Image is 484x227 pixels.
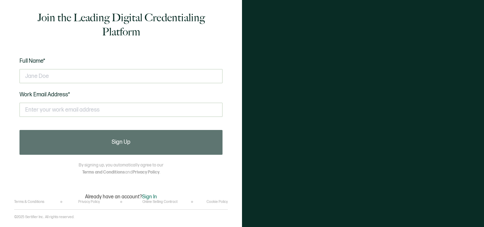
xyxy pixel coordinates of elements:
[19,11,223,39] h1: Join the Leading Digital Credentialing Platform
[142,200,178,204] a: Online Selling Contract
[142,194,157,200] span: Sign In
[78,200,100,204] a: Privacy Policy
[14,215,74,219] p: ©2025 Sertifier Inc.. All rights reserved.
[19,130,223,155] button: Sign Up
[112,140,130,145] span: Sign Up
[14,200,44,204] a: Terms & Conditions
[79,162,163,176] p: By signing up, you automatically agree to our and .
[19,69,223,83] input: Jane Doe
[207,200,228,204] a: Cookie Policy
[19,103,223,117] input: Enter your work email address
[19,91,70,98] span: Work Email Address*
[133,170,159,175] a: Privacy Policy
[85,194,157,200] p: Already have an account?
[82,170,125,175] a: Terms and Conditions
[19,58,45,64] span: Full Name*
